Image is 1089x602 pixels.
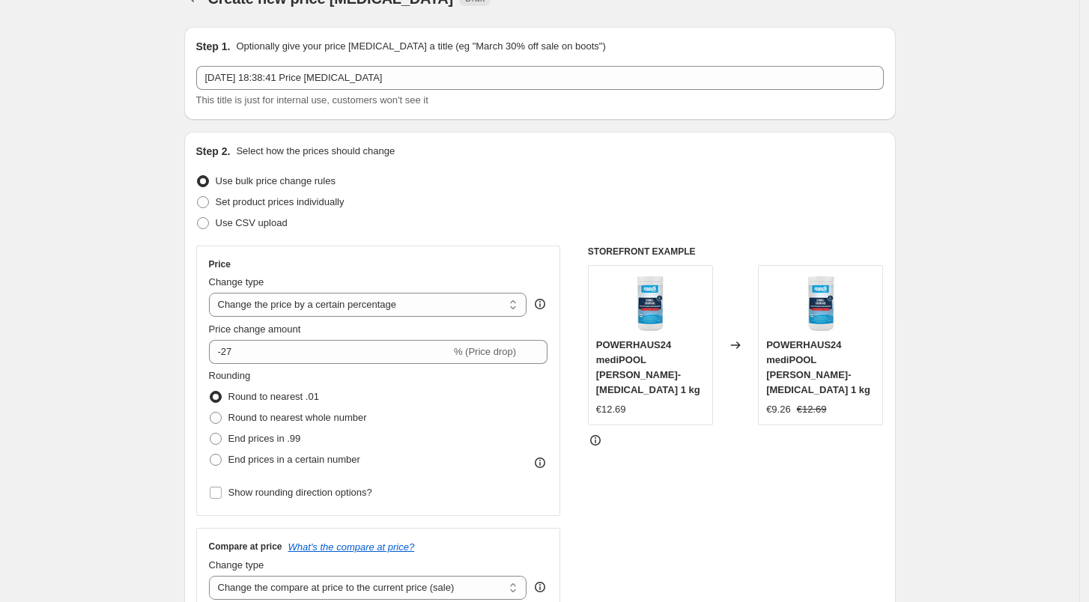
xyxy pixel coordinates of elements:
span: Round to nearest .01 [228,391,319,402]
span: Rounding [209,370,251,381]
span: End prices in .99 [228,433,301,444]
div: €12.69 [596,402,626,417]
h2: Step 1. [196,39,231,54]
div: help [533,297,547,311]
img: 51xHHfuD-5L_80x.jpg [791,273,851,333]
span: Use bulk price change rules [216,175,336,186]
span: Change type [209,559,264,571]
span: Round to nearest whole number [228,412,367,423]
span: Price change amount [209,323,301,335]
strike: €12.69 [797,402,827,417]
div: help [533,580,547,595]
p: Optionally give your price [MEDICAL_DATA] a title (eg "March 30% off sale on boots") [236,39,605,54]
img: 51xHHfuD-5L_80x.jpg [620,273,680,333]
span: Change type [209,276,264,288]
span: POWERHAUS24 mediPOOL [PERSON_NAME]-[MEDICAL_DATA] 1 kg [596,339,700,395]
h6: STOREFRONT EXAMPLE [588,246,884,258]
span: POWERHAUS24 mediPOOL [PERSON_NAME]-[MEDICAL_DATA] 1 kg [766,339,870,395]
span: End prices in a certain number [228,454,360,465]
p: Select how the prices should change [236,144,395,159]
span: % (Price drop) [454,346,516,357]
input: -15 [209,340,451,364]
h2: Step 2. [196,144,231,159]
span: This title is just for internal use, customers won't see it [196,94,428,106]
input: 30% off holiday sale [196,66,884,90]
span: Use CSV upload [216,217,288,228]
h3: Price [209,258,231,270]
h3: Compare at price [209,541,282,553]
span: Show rounding direction options? [228,487,372,498]
div: €9.26 [766,402,791,417]
button: What's the compare at price? [288,541,415,553]
span: Set product prices individually [216,196,345,207]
